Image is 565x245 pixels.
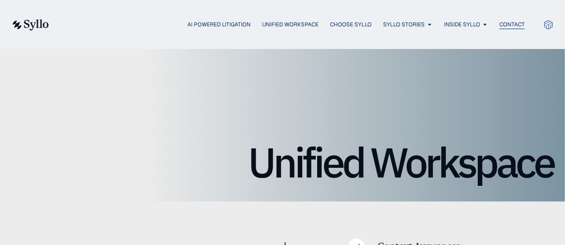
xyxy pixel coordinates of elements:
a: AI Powered Litigation [187,20,251,29]
a: Unified Workspace [262,20,319,29]
a: Syllo Stories [383,20,425,29]
a: Inside Syllo [444,20,480,29]
a: Contact [499,20,525,29]
img: syllo [11,19,49,31]
div: Menu Toggle [67,20,525,29]
nav: Menu [67,20,525,29]
h1: Unified Workspace [11,141,554,183]
a: Choose Syllo [330,20,372,29]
